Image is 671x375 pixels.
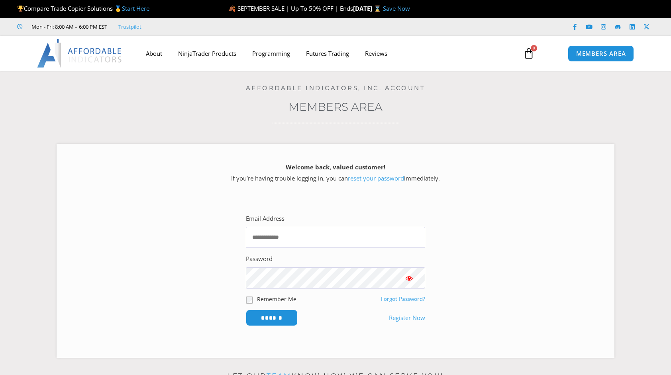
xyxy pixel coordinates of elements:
[228,4,353,12] span: 🍂 SEPTEMBER SALE | Up To 50% OFF | Ends
[383,4,410,12] a: Save Now
[389,312,425,324] a: Register Now
[568,45,634,62] a: MEMBERS AREA
[531,45,537,51] span: 0
[170,44,244,63] a: NinjaTrader Products
[298,44,357,63] a: Futures Trading
[244,44,298,63] a: Programming
[393,267,425,289] button: Show password
[37,39,123,68] img: LogoAI | Affordable Indicators – NinjaTrader
[138,44,170,63] a: About
[348,174,404,182] a: reset your password
[353,4,383,12] strong: [DATE] ⌛
[18,6,24,12] img: 🏆
[381,295,425,302] a: Forgot Password?
[246,213,284,224] label: Email Address
[29,22,107,31] span: Mon - Fri: 8:00 AM – 6:00 PM EST
[71,162,600,184] p: If you’re having trouble logging in, you can immediately.
[138,44,514,63] nav: Menu
[257,295,296,303] label: Remember Me
[246,84,426,92] a: Affordable Indicators, Inc. Account
[118,22,141,31] a: Trustpilot
[576,51,626,57] span: MEMBERS AREA
[357,44,395,63] a: Reviews
[17,4,149,12] span: Compare Trade Copier Solutions 🥇
[511,42,546,65] a: 0
[286,163,385,171] strong: Welcome back, valued customer!
[122,4,149,12] a: Start Here
[246,253,273,265] label: Password
[288,100,383,114] a: Members Area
